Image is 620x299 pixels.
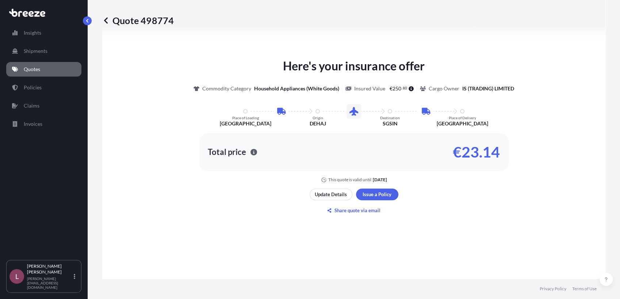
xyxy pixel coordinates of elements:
span: . [402,87,402,89]
p: [GEOGRAPHIC_DATA] [220,120,271,127]
button: Issue a Policy [356,189,398,200]
p: Here's your insurance offer [283,57,425,75]
p: DEHAJ [310,120,326,127]
p: Commodity Category [202,85,251,92]
p: Quote 498774 [102,15,174,26]
p: Destination [380,116,400,120]
p: Share quote via email [334,207,380,214]
p: €23.14 [453,146,500,158]
p: Shipments [24,47,47,55]
p: [GEOGRAPHIC_DATA] [437,120,488,127]
p: Issue a Policy [363,191,391,198]
a: Invoices [6,117,81,131]
p: Insured Value [354,85,385,92]
a: Quotes [6,62,81,77]
span: 250 [393,86,401,91]
span: 80 [403,87,407,89]
p: Invoices [24,120,42,128]
p: [PERSON_NAME] [PERSON_NAME] [27,263,72,275]
button: Update Details [310,189,352,200]
p: Place of Loading [232,116,259,120]
a: Privacy Policy [540,286,566,292]
a: Shipments [6,44,81,58]
p: Origin [313,116,323,120]
p: [PERSON_NAME][EMAIL_ADDRESS][DOMAIN_NAME] [27,276,72,290]
a: Policies [6,80,81,95]
p: Update Details [315,191,347,198]
a: Claims [6,98,81,113]
p: [DATE] [373,177,387,183]
p: Cargo Owner [429,85,459,92]
p: This quote is valid until [328,177,371,183]
p: IS (TRADING) LIMITED [462,85,514,92]
a: Terms of Use [572,286,597,292]
p: Claims [24,102,39,109]
span: L [15,273,19,280]
button: Share quote via email [310,205,398,216]
p: SGSIN [383,120,398,127]
p: Total price [208,148,246,156]
span: € [390,86,393,91]
p: Policies [24,84,42,91]
p: Insights [24,29,41,36]
p: Quotes [24,66,40,73]
p: Place of Delivery [449,116,476,120]
a: Insights [6,26,81,40]
p: Household Appliances (White Goods) [254,85,339,92]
